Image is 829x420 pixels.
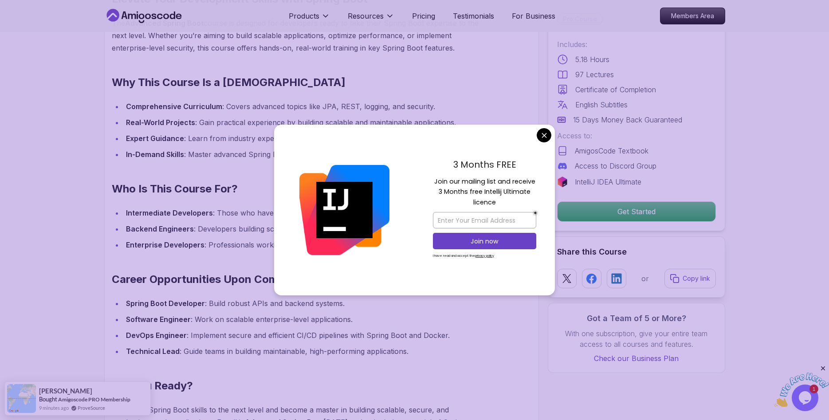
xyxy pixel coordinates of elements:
[123,313,489,326] li: : Work on scalable enterprise-level applications.
[575,54,609,65] p: 5.18 Hours
[58,396,130,403] a: Amigoscode PRO Membership
[126,150,184,159] strong: In-Demand Skills
[348,11,384,21] p: Resources
[412,11,435,21] a: Pricing
[573,114,682,125] p: 15 Days Money Back Guaranteed
[774,365,829,407] iframe: chat widget
[453,11,494,21] a: Testimonials
[123,223,489,235] li: : Developers building scalable, secure, and performance-optimized APIs.
[126,102,222,111] strong: Comprehensive Curriculum
[123,132,489,145] li: : Learn from industry experts who share proven techniques and best practices.
[39,387,92,395] span: [PERSON_NAME]
[123,297,489,310] li: : Build robust APIs and backend systems.
[123,345,489,357] li: : Guide teams in building maintainable, high-performing applications.
[660,8,725,24] a: Members Area
[575,177,641,187] p: IntelliJ IDEA Ultimate
[557,39,716,50] p: Includes:
[39,396,57,403] span: Bought
[126,134,184,143] strong: Expert Guidance
[123,100,489,113] li: : Covers advanced topics like JPA, REST, logging, and security.
[123,207,489,219] li: : Those who have basic Spring Boot knowledge and want to deepen their skills.
[112,272,489,287] h2: Career Opportunities Upon Completion
[575,69,614,80] p: 97 Lectures
[575,145,648,156] p: AmigosCode Textbook
[126,240,204,249] strong: Enterprise Developers
[126,224,194,233] strong: Backend Engineers
[557,353,716,364] a: Check our Business Plan
[112,75,489,90] h2: Why This Course Is a [DEMOGRAPHIC_DATA]
[289,11,319,21] p: Products
[664,269,716,288] button: Copy link
[557,246,716,258] h2: Share this Course
[683,274,710,283] p: Copy link
[558,202,715,221] p: Get Started
[557,130,716,141] p: Access to:
[126,208,213,217] strong: Intermediate Developers
[123,329,489,341] li: : Implement secure and efficient CI/CD pipelines with Spring Boot and Docker.
[557,201,716,222] button: Get Started
[112,182,489,196] h2: Who Is This Course For?
[557,177,568,187] img: jetbrains logo
[557,312,716,325] h3: Got a Team of 5 or More?
[575,161,656,171] p: Access to Discord Group
[78,404,105,412] a: ProveSource
[126,118,195,127] strong: Real-World Projects
[126,347,180,356] strong: Technical Lead
[126,331,187,340] strong: DevOps Engineer
[7,384,36,413] img: provesource social proof notification image
[112,379,489,393] h2: Are You Ready?
[348,11,394,28] button: Resources
[575,99,628,110] p: English Subtitles
[575,84,656,95] p: Certificate of Completion
[126,315,191,324] strong: Software Engineer
[112,17,489,54] p: The course is designed for developers ready to take their Spring Boot expertise to the next level...
[123,239,489,251] li: : Professionals working on large-scale applications requiring robust architecture.
[512,11,555,21] a: For Business
[641,273,649,284] p: or
[126,299,205,308] strong: Spring Boot Developer
[39,404,69,412] span: 9 minutes ago
[557,328,716,349] p: With one subscription, give your entire team access to all courses and features.
[123,148,489,161] li: : Master advanced Spring Boot features to stay competitive in the job market.
[123,116,489,129] li: : Gain practical experience by building scalable and maintainable applications.
[289,11,330,28] button: Products
[660,8,725,24] p: Members Area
